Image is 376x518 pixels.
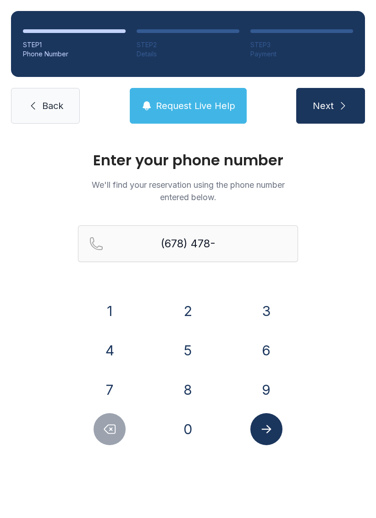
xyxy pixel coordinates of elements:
button: 2 [172,295,204,327]
button: 3 [250,295,282,327]
p: We'll find your reservation using the phone number entered below. [78,179,298,203]
div: Phone Number [23,49,126,59]
span: Request Live Help [156,99,235,112]
button: 6 [250,334,282,366]
span: Back [42,99,63,112]
button: Submit lookup form [250,413,282,445]
button: 5 [172,334,204,366]
button: 1 [94,295,126,327]
button: 4 [94,334,126,366]
div: STEP 1 [23,40,126,49]
span: Next [313,99,334,112]
button: 8 [172,374,204,406]
div: Payment [250,49,353,59]
button: Delete number [94,413,126,445]
div: STEP 3 [250,40,353,49]
button: 0 [172,413,204,445]
div: Details [137,49,239,59]
button: 9 [250,374,282,406]
input: Reservation phone number [78,225,298,262]
button: 7 [94,374,126,406]
div: STEP 2 [137,40,239,49]
h1: Enter your phone number [78,153,298,168]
